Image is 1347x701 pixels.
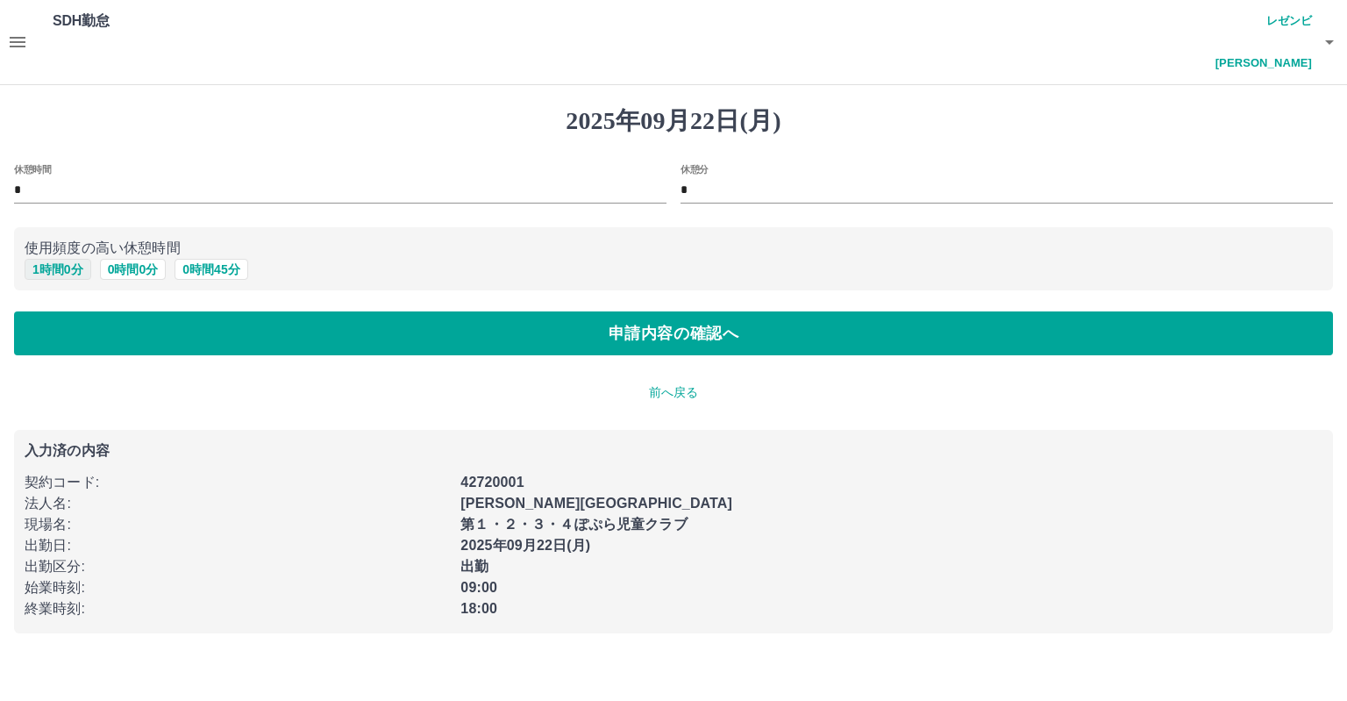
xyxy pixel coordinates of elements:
[25,472,450,493] p: 契約コード :
[14,162,51,175] label: 休憩時間
[25,238,1322,259] p: 使用頻度の高い休憩時間
[14,311,1333,355] button: 申請内容の確認へ
[100,259,167,280] button: 0時間0分
[25,556,450,577] p: 出勤区分 :
[175,259,247,280] button: 0時間45分
[25,577,450,598] p: 始業時刻 :
[14,106,1333,136] h1: 2025年09月22日(月)
[25,493,450,514] p: 法人名 :
[25,535,450,556] p: 出勤日 :
[460,475,524,490] b: 42720001
[460,601,497,616] b: 18:00
[25,514,450,535] p: 現場名 :
[14,383,1333,402] p: 前へ戻る
[460,496,732,511] b: [PERSON_NAME][GEOGRAPHIC_DATA]
[25,259,91,280] button: 1時間0分
[460,517,687,532] b: 第１・２・３・４ぽぷら児童クラブ
[25,444,1322,458] p: 入力済の内容
[681,162,709,175] label: 休憩分
[460,559,488,574] b: 出勤
[25,598,450,619] p: 終業時刻 :
[460,538,590,553] b: 2025年09月22日(月)
[460,580,497,595] b: 09:00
